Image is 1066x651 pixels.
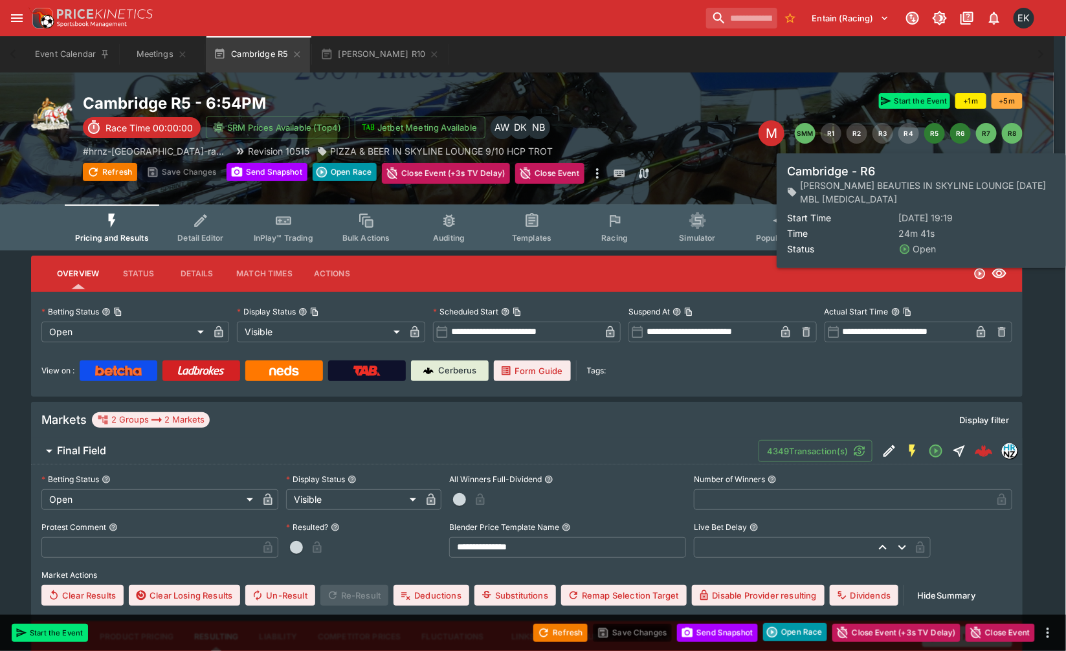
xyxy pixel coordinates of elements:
[105,121,193,135] p: Race Time 00:00:00
[955,6,979,30] button: Documentation
[901,439,924,463] button: SGM Enabled
[1002,123,1023,144] button: R8
[27,36,118,72] button: Event Calendar
[916,167,949,181] p: Override
[975,442,993,460] img: logo-cerberus--red.svg
[41,474,99,485] p: Betting Status
[975,442,993,460] div: 3cfbe0a0-4efc-4e81-b964-4c952bde6264
[628,306,670,317] p: Suspend At
[805,8,897,28] button: Select Tenant
[561,585,687,606] button: Remap Selection Target
[694,474,765,485] p: Number of Winners
[924,123,945,144] button: R5
[1014,8,1034,28] div: Emily Kim
[952,410,1017,430] button: Display filter
[509,116,532,139] div: Dabin Kim
[227,163,307,181] button: Send Snapshot
[915,233,979,243] span: System Controls
[57,9,153,19] img: PriceKinetics
[928,443,944,459] svg: Open
[248,144,309,158] p: Revision 10515
[971,438,997,464] a: 3cfbe0a0-4efc-4e81-b964-4c952bde6264
[310,307,319,316] button: Copy To Clipboard
[878,439,901,463] button: Edit Detail
[966,624,1035,642] button: Close Event
[795,123,1023,144] nav: pagination navigation
[830,585,898,606] button: Dividends
[835,233,891,243] span: Related Events
[924,439,948,463] button: Open
[41,412,87,427] h5: Markets
[245,585,315,606] button: Un-Result
[129,585,240,606] button: Clear Losing Results
[513,307,522,316] button: Copy To Clipboard
[872,123,893,144] button: R3
[286,489,421,510] div: Visible
[898,123,919,144] button: R4
[206,116,350,138] button: SRM Prices Available (Top4)
[439,364,477,377] p: Cerberus
[948,439,971,463] button: Straight
[780,8,801,28] button: No Bookmarks
[759,120,784,146] div: Edit Meeting
[41,306,99,317] p: Betting Status
[57,21,127,27] img: Sportsbook Management
[75,233,149,243] span: Pricing and Results
[955,93,986,109] button: +1m
[83,144,227,158] p: Copy To Clipboard
[41,322,208,342] div: Open
[41,585,124,606] button: Clear Results
[1040,625,1056,641] button: more
[795,123,816,144] button: SMM
[342,233,390,243] span: Bulk Actions
[992,93,1023,109] button: +5m
[527,116,550,139] div: Nicole Brown
[226,258,303,289] button: Match Times
[976,123,997,144] button: R7
[394,585,469,606] button: Deductions
[177,233,223,243] span: Detail Editor
[903,307,912,316] button: Copy To Clipboard
[286,522,328,533] p: Resulted?
[382,163,510,184] button: Close Event (+3s TV Delay)
[909,585,983,606] button: HideSummary
[28,5,54,31] img: PriceKinetics Logo
[879,93,950,109] button: Start the Event
[928,6,951,30] button: Toggle light/dark mode
[353,366,381,376] img: TabNZ
[983,6,1006,30] button: Notifications
[313,36,447,72] button: [PERSON_NAME] R10
[313,163,377,181] button: Open Race
[65,204,989,250] div: Event type filters
[433,306,498,317] p: Scheduled Start
[759,440,872,462] button: 4349Transaction(s)
[756,233,805,243] span: Popular Bets
[976,167,1017,181] p: Auto-Save
[992,266,1007,281] svg: Visible
[97,412,205,428] div: 2 Groups 2 Markets
[254,233,313,243] span: InPlay™ Trading
[362,121,375,134] img: jetbet-logo.svg
[1010,4,1038,32] button: Emily Kim
[1002,443,1017,459] div: hrnz
[694,522,747,533] p: Live Bet Delay
[237,322,404,342] div: Visible
[763,623,827,641] div: split button
[83,163,137,181] button: Refresh
[177,366,225,376] img: Ladbrokes
[120,36,203,72] button: Meetings
[474,585,556,606] button: Substitutions
[5,6,28,30] button: open drawer
[449,474,542,485] p: All Winners Full-Dividend
[206,36,310,72] button: Cambridge R5
[1003,444,1017,458] img: hrnz
[109,258,168,289] button: Status
[680,233,716,243] span: Simulator
[423,366,434,376] img: Cerberus
[168,258,226,289] button: Details
[41,360,74,381] label: View on :
[286,474,345,485] p: Display Status
[901,6,924,30] button: Connected to PK
[47,258,109,289] button: Overview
